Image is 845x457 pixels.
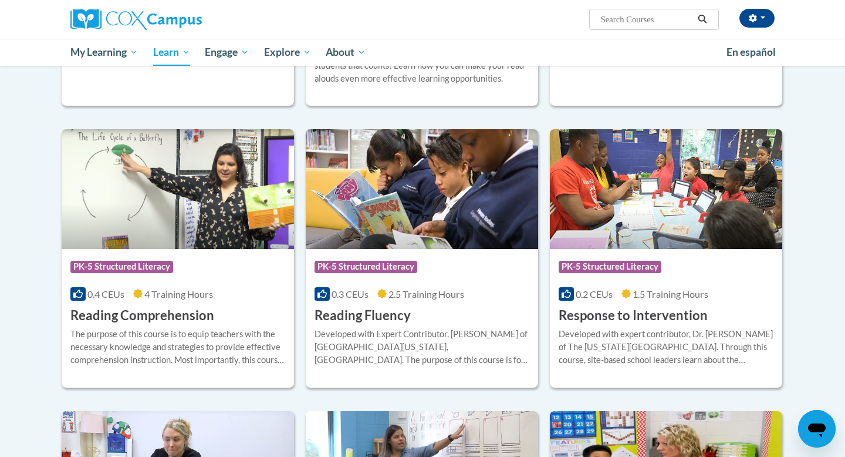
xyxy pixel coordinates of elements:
[197,39,256,66] a: Engage
[63,39,146,66] a: My Learning
[70,328,285,367] div: The purpose of this course is to equip teachers with the necessary knowledge and strategies to pr...
[256,39,319,66] a: Explore
[600,12,694,26] input: Search Courses
[306,129,538,249] img: Course Logo
[726,46,776,58] span: En español
[326,45,366,59] span: About
[633,288,708,300] span: 1.5 Training Hours
[70,9,293,30] a: Cox Campus
[70,9,202,30] img: Cox Campus
[719,40,783,65] a: En español
[70,45,138,59] span: My Learning
[315,307,411,325] h3: Reading Fluency
[319,39,374,66] a: About
[306,129,538,388] a: Course LogoPK-5 Structured Literacy0.3 CEUs2.5 Training Hours Reading FluencyDeveloped with Exper...
[62,129,294,388] a: Course LogoPK-5 Structured Literacy0.4 CEUs4 Training Hours Reading ComprehensionThe purpose of t...
[559,328,773,367] div: Developed with expert contributor, Dr. [PERSON_NAME] of The [US_STATE][GEOGRAPHIC_DATA]. Through ...
[315,328,529,367] div: Developed with Expert Contributor, [PERSON_NAME] of [GEOGRAPHIC_DATA][US_STATE], [GEOGRAPHIC_DATA...
[559,261,661,273] span: PK-5 Structured Literacy
[264,45,311,59] span: Explore
[550,129,782,249] img: Course Logo
[62,129,294,249] img: Course Logo
[559,307,708,325] h3: Response to Intervention
[70,307,214,325] h3: Reading Comprehension
[550,129,782,388] a: Course LogoPK-5 Structured Literacy0.2 CEUs1.5 Training Hours Response to InterventionDeveloped w...
[146,39,198,66] a: Learn
[576,288,613,300] span: 0.2 CEUs
[694,12,711,26] button: Search
[53,39,792,66] div: Main menu
[332,288,369,300] span: 0.3 CEUs
[205,45,249,59] span: Engage
[798,410,836,448] iframe: Button to launch messaging window
[70,261,173,273] span: PK-5 Structured Literacy
[144,288,213,300] span: 4 Training Hours
[153,45,190,59] span: Learn
[739,9,775,28] button: Account Settings
[388,288,464,300] span: 2.5 Training Hours
[315,261,417,273] span: PK-5 Structured Literacy
[87,288,124,300] span: 0.4 CEUs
